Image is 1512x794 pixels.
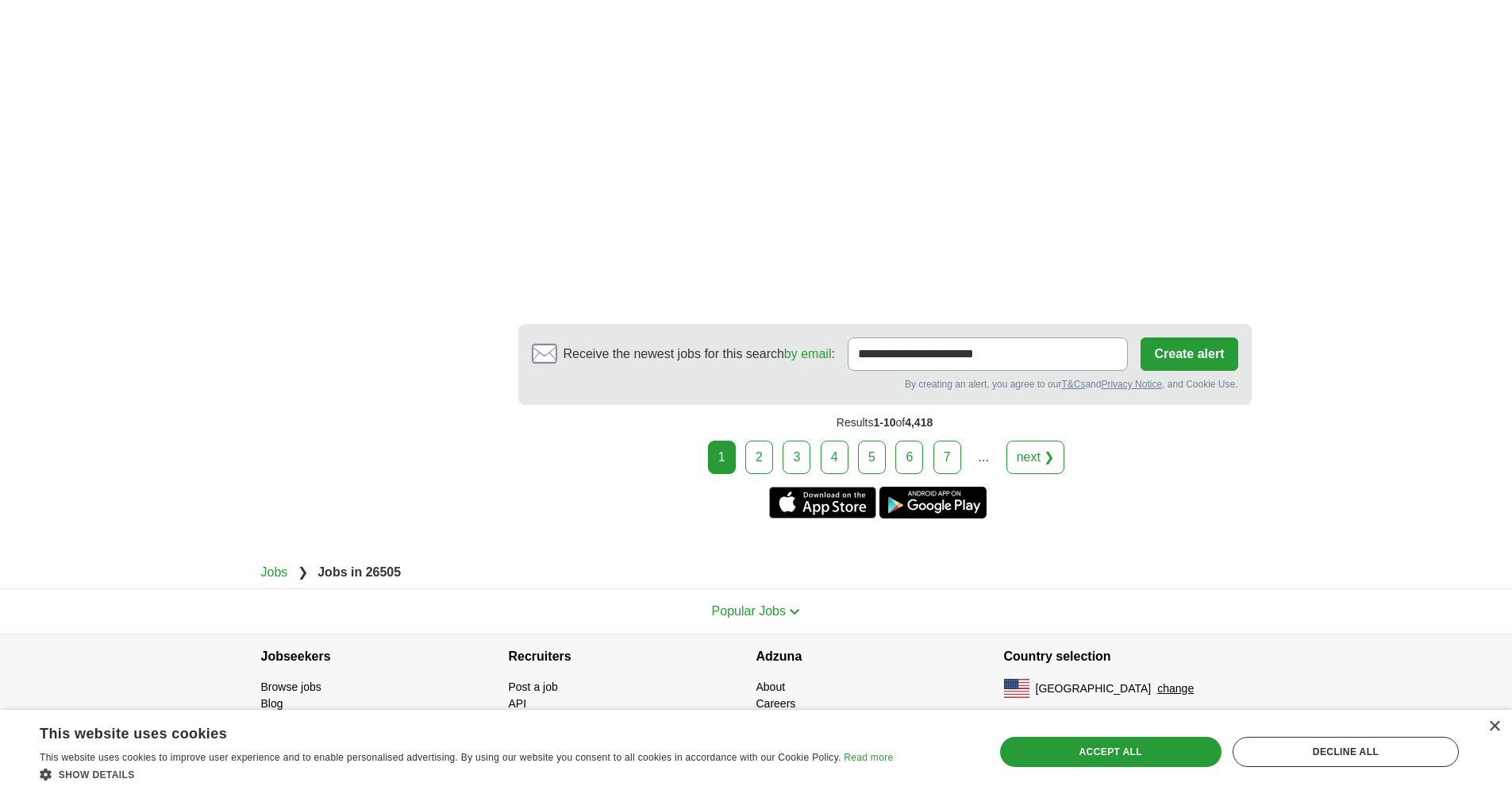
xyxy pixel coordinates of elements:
a: Post a job [509,680,558,693]
span: Popular Jobs [712,604,786,618]
a: About [756,680,786,693]
div: Decline all [1233,737,1459,767]
a: Get the Android app [879,487,987,518]
a: by email [784,347,832,360]
a: Blog [261,697,283,710]
a: Browse jobs [261,680,321,693]
img: US flag [1004,679,1029,698]
a: 7 [933,441,961,474]
a: 3 [783,441,810,474]
a: T&Cs [1061,379,1085,390]
a: next ❯ [1006,441,1065,474]
div: By creating an alert, you agree to our and , and Cookie Use. [532,377,1238,391]
div: Show details [40,766,893,782]
span: Show details [59,769,135,781]
h4: Country selection [1004,634,1252,679]
a: 5 [858,441,886,474]
a: API [509,697,527,710]
span: 1-10 [873,416,895,429]
a: Privacy Notice [1101,379,1162,390]
div: This website uses cookies [40,719,853,743]
div: 1 [708,441,736,474]
button: Create alert [1141,337,1237,371]
span: ❯ [298,565,308,579]
a: 6 [895,441,923,474]
span: Receive the newest jobs for this search : [564,345,835,364]
a: Careers [756,697,796,710]
div: Close [1488,721,1500,733]
strong: Jobs in 26505 [317,565,401,579]
div: Results of [518,405,1252,441]
div: Accept all [1000,737,1222,767]
span: [GEOGRAPHIC_DATA] [1036,680,1152,697]
a: Get the iPhone app [769,487,876,518]
button: change [1157,680,1194,697]
span: 4,418 [905,416,933,429]
a: Jobs [261,565,288,579]
div: ... [968,441,999,473]
span: This website uses cookies to improve user experience and to enable personalised advertising. By u... [40,752,841,763]
img: toggle icon [789,608,800,615]
a: 2 [745,441,773,474]
a: Read more, opens a new window [844,752,893,763]
a: 4 [821,441,848,474]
